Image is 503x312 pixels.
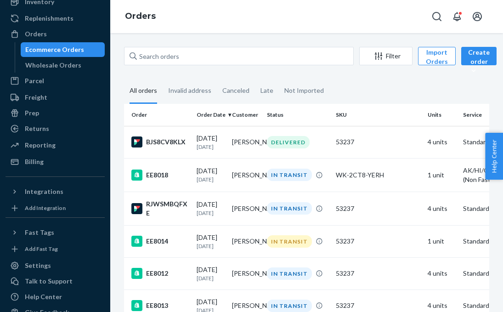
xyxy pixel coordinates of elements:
[6,184,105,199] button: Integrations
[197,200,225,217] div: [DATE]
[468,48,490,75] div: Create order
[232,111,260,119] div: Customer
[197,166,225,183] div: [DATE]
[336,204,420,213] div: 53237
[25,108,39,118] div: Prep
[25,124,49,133] div: Returns
[424,257,459,289] td: 4 units
[424,192,459,225] td: 4 units
[468,7,486,26] button: Open account menu
[424,158,459,192] td: 1 unit
[228,225,264,257] td: [PERSON_NAME]
[336,170,420,180] div: WK-2CT8-YERH
[197,274,225,282] p: [DATE]
[6,274,105,289] a: Talk to Support
[25,14,73,23] div: Replenishments
[6,90,105,105] a: Freight
[197,265,225,282] div: [DATE]
[260,79,273,102] div: Late
[424,225,459,257] td: 1 unit
[485,133,503,180] button: Help Center
[6,244,105,255] a: Add Fast Tag
[267,202,312,215] div: IN TRANSIT
[6,258,105,273] a: Settings
[6,203,105,214] a: Add Integration
[25,29,47,39] div: Orders
[461,47,497,65] button: Create order
[263,104,332,126] th: Status
[25,292,62,301] div: Help Center
[6,27,105,41] a: Orders
[6,154,105,169] a: Billing
[228,158,264,192] td: [PERSON_NAME]
[131,300,189,311] div: EE8013
[197,242,225,250] p: [DATE]
[131,136,189,147] div: BJS8CV8KLX
[6,289,105,304] a: Help Center
[424,104,459,126] th: Units
[336,237,420,246] div: 53237
[228,257,264,289] td: [PERSON_NAME]
[125,11,156,21] a: Orders
[124,47,354,65] input: Search orders
[124,104,193,126] th: Order
[25,228,54,237] div: Fast Tags
[197,143,225,151] p: [DATE]
[284,79,324,102] div: Not Imported
[336,301,420,310] div: 53237
[197,233,225,250] div: [DATE]
[359,47,413,65] button: Filter
[118,3,163,30] ol: breadcrumbs
[25,157,44,166] div: Billing
[418,47,456,65] button: Import Orders
[424,126,459,158] td: 4 units
[25,261,51,270] div: Settings
[332,104,424,126] th: SKU
[267,235,312,248] div: IN TRANSIT
[222,79,249,102] div: Canceled
[267,300,312,312] div: IN TRANSIT
[25,245,58,253] div: Add Fast Tag
[130,79,157,104] div: All orders
[6,138,105,153] a: Reporting
[21,42,105,57] a: Ecommerce Orders
[6,225,105,240] button: Fast Tags
[25,93,47,102] div: Freight
[25,204,66,212] div: Add Integration
[267,136,310,148] div: DELIVERED
[25,45,84,54] div: Ecommerce Orders
[336,137,420,147] div: 53237
[6,11,105,26] a: Replenishments
[25,277,73,286] div: Talk to Support
[228,126,264,158] td: [PERSON_NAME]
[228,192,264,225] td: [PERSON_NAME]
[168,79,211,102] div: Invalid address
[448,7,466,26] button: Open notifications
[25,76,44,85] div: Parcel
[267,267,312,280] div: IN TRANSIT
[131,236,189,247] div: EE8014
[197,134,225,151] div: [DATE]
[6,121,105,136] a: Returns
[336,269,420,278] div: 53237
[131,268,189,279] div: EE8012
[25,141,56,150] div: Reporting
[25,187,63,196] div: Integrations
[21,58,105,73] a: Wholesale Orders
[6,74,105,88] a: Parcel
[197,176,225,183] p: [DATE]
[360,51,412,61] div: Filter
[197,209,225,217] p: [DATE]
[25,61,81,70] div: Wholesale Orders
[6,106,105,120] a: Prep
[131,199,189,218] div: RJWSMBQFXE
[193,104,228,126] th: Order Date
[428,7,446,26] button: Open Search Box
[267,169,312,181] div: IN TRANSIT
[131,170,189,181] div: EE8018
